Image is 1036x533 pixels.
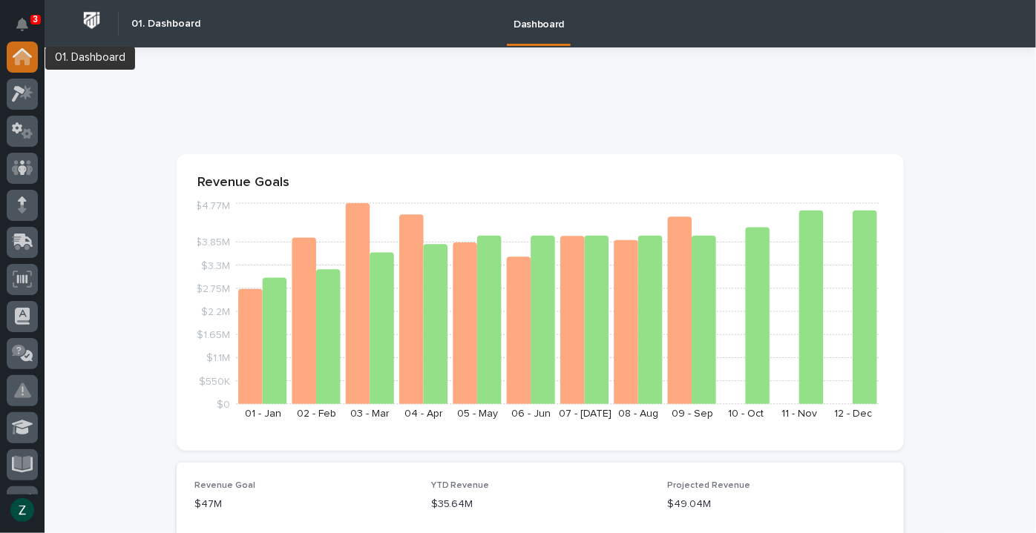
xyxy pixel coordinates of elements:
[667,497,886,512] p: $49.04M
[667,481,750,490] span: Projected Revenue
[245,408,281,419] text: 01 - Jan
[457,408,498,419] text: 05 - May
[404,408,443,419] text: 04 - Apr
[197,175,883,191] p: Revenue Goals
[194,481,255,490] span: Revenue Goal
[431,497,650,512] p: $35.64M
[7,9,38,40] button: Notifications
[834,408,872,419] text: 12 - Dec
[217,400,230,410] tspan: $0
[201,307,230,317] tspan: $2.2M
[195,202,230,212] tspan: $4.77M
[131,18,200,30] h2: 01. Dashboard
[297,408,336,419] text: 02 - Feb
[78,7,105,34] img: Workspace Logo
[672,408,713,419] text: 09 - Sep
[7,494,38,526] button: users-avatar
[195,238,230,248] tspan: $3.85M
[206,354,230,364] tspan: $1.1M
[511,408,551,419] text: 06 - Jun
[197,331,230,341] tspan: $1.65M
[196,284,230,294] tspan: $2.75M
[782,408,818,419] text: 11 - Nov
[201,261,230,271] tspan: $3.3M
[431,481,490,490] span: YTD Revenue
[199,377,230,387] tspan: $550K
[194,497,413,512] p: $47M
[619,408,659,419] text: 08 - Aug
[728,408,764,419] text: 10 - Oct
[559,408,612,419] text: 07 - [DATE]
[350,408,390,419] text: 03 - Mar
[33,14,38,24] p: 3
[19,18,38,42] div: Notifications3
